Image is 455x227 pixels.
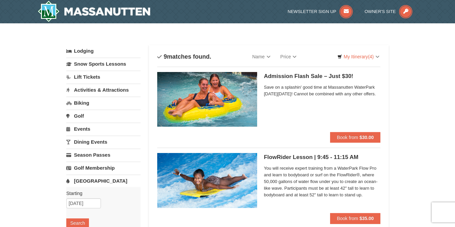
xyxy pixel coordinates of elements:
[368,54,374,59] span: (4)
[66,175,141,187] a: [GEOGRAPHIC_DATA]
[66,45,141,57] a: Lodging
[365,9,396,14] span: Owner's Site
[66,71,141,83] a: Lift Tickets
[157,72,257,127] img: 6619917-1618-f229f8f2.jpg
[288,9,353,14] a: Newsletter Sign Up
[157,53,211,60] h4: matches found.
[66,162,141,174] a: Golf Membership
[66,58,141,70] a: Snow Sports Lessons
[264,154,380,161] h5: FlowRider Lesson | 9:45 - 11:15 AM
[247,50,275,63] a: Name
[330,213,380,224] button: Book from $35.00
[66,84,141,96] a: Activities & Attractions
[66,136,141,148] a: Dining Events
[66,149,141,161] a: Season Passes
[38,1,150,22] a: Massanutten Resort
[264,165,380,198] span: You will receive expert training from a WaterPark Flow Pro and learn to bodyboard or surf on the ...
[288,9,336,14] span: Newsletter Sign Up
[157,153,257,208] img: 6619917-216-363963c7.jpg
[38,1,150,22] img: Massanutten Resort Logo
[359,216,374,221] strong: $35.00
[275,50,302,63] a: Price
[337,216,358,221] span: Book from
[333,52,384,62] a: My Itinerary(4)
[330,132,380,143] button: Book from $30.00
[264,84,380,97] span: Save on a splashin' good time at Massanutten WaterPark [DATE][DATE]! Cannot be combined with any ...
[66,97,141,109] a: Biking
[264,73,380,80] h5: Admission Flash Sale – Just $30!
[365,9,413,14] a: Owner's Site
[337,135,358,140] span: Book from
[66,190,136,197] label: Starting
[66,123,141,135] a: Events
[164,53,167,60] span: 9
[359,135,374,140] strong: $30.00
[66,110,141,122] a: Golf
